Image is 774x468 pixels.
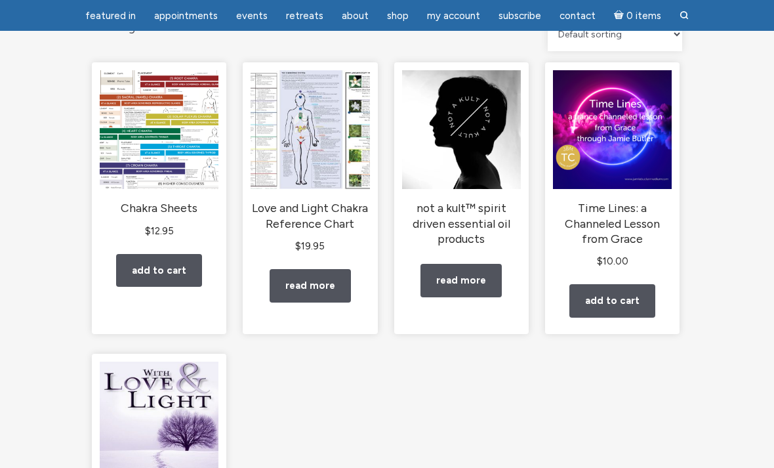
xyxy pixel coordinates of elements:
[342,10,369,22] span: About
[379,3,417,29] a: Shop
[85,10,136,22] span: featured in
[569,284,655,318] a: Add to cart: “Time Lines: a Channeled Lesson from Grace”
[402,200,521,246] h2: not a kult™ spirit driven essential oil products
[154,10,218,22] span: Appointments
[402,70,521,189] img: not a kult™ spirit driven essential oil products
[251,70,369,189] img: Love and Light Chakra Reference Chart
[77,3,144,29] a: featured in
[427,10,480,22] span: My Account
[278,3,331,29] a: Retreats
[499,10,541,22] span: Subscribe
[560,10,596,22] span: Contact
[419,3,488,29] a: My Account
[228,3,275,29] a: Events
[614,10,626,22] i: Cart
[606,2,669,29] a: Cart0 items
[270,269,351,303] a: Read more about “Love and Light Chakra Reference Chart”
[553,70,672,270] a: Time Lines: a Channeled Lesson from Grace $10.00
[420,264,502,297] a: Read more about “not a kult™ spirit driven essential oil products”
[251,70,369,254] a: Love and Light Chakra Reference Chart $19.95
[100,200,218,215] h2: Chakra Sheets
[553,70,672,189] img: Time Lines: a Channeled Lesson from Grace
[100,70,218,239] a: Chakra Sheets $12.95
[146,3,226,29] a: Appointments
[295,240,325,252] bdi: 19.95
[100,70,218,189] img: Chakra Sheets
[334,3,377,29] a: About
[597,255,628,267] bdi: 10.00
[491,3,549,29] a: Subscribe
[116,254,202,287] a: Add to cart: “Chakra Sheets”
[552,3,603,29] a: Contact
[145,225,174,237] bdi: 12.95
[626,11,661,21] span: 0 items
[597,255,603,267] span: $
[286,10,323,22] span: Retreats
[402,70,521,246] a: not a kult™ spirit driven essential oil products
[295,240,301,252] span: $
[553,200,672,246] h2: Time Lines: a Channeled Lesson from Grace
[145,225,151,237] span: $
[251,200,369,230] h2: Love and Light Chakra Reference Chart
[236,10,268,22] span: Events
[548,17,682,51] select: Shop order
[387,10,409,22] span: Shop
